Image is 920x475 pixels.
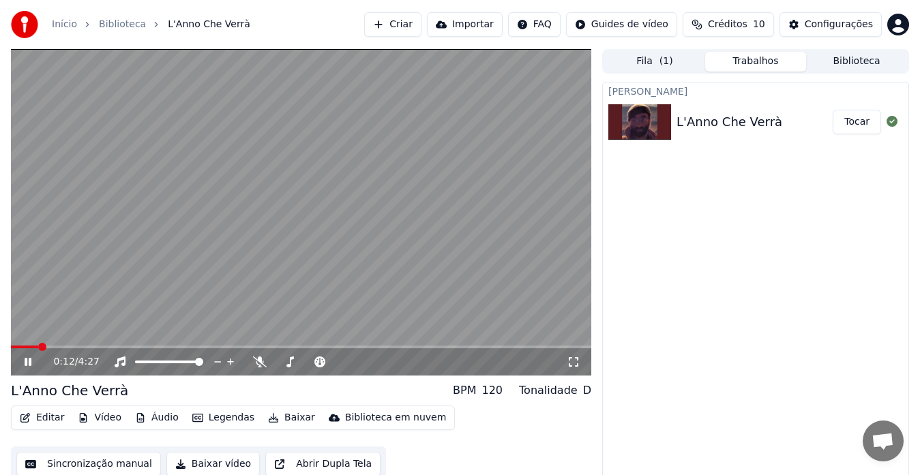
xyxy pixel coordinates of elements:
div: L'Anno Che Verrà [11,381,128,400]
button: Fila [604,52,705,72]
div: Biblioteca em nuvem [345,411,447,425]
div: / [53,355,86,369]
div: Tonalidade [519,382,578,399]
div: L'Anno Che Verrà [677,112,782,132]
div: 120 [481,382,503,399]
button: Créditos10 [683,12,774,37]
img: youka [11,11,38,38]
button: Editar [14,408,70,427]
button: Legendas [187,408,260,427]
button: Configurações [780,12,882,37]
button: Criar [364,12,421,37]
button: Biblioteca [806,52,907,72]
button: Importar [427,12,503,37]
span: 4:27 [78,355,100,369]
button: Vídeo [72,408,127,427]
div: Bate-papo aberto [863,420,904,461]
a: Biblioteca [99,18,146,31]
a: Início [52,18,77,31]
div: Configurações [805,18,873,31]
div: D [583,382,591,399]
div: [PERSON_NAME] [603,82,908,99]
nav: breadcrumb [52,18,250,31]
button: Áudio [130,408,184,427]
span: L'Anno Che Verrà [168,18,250,31]
button: Tocar [833,110,881,134]
span: Créditos [708,18,747,31]
button: FAQ [508,12,561,37]
span: 10 [753,18,765,31]
span: 0:12 [53,355,74,369]
button: Guides de vídeo [566,12,677,37]
button: Trabalhos [705,52,806,72]
button: Baixar [263,408,321,427]
div: BPM [453,382,476,399]
span: ( 1 ) [659,55,673,68]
